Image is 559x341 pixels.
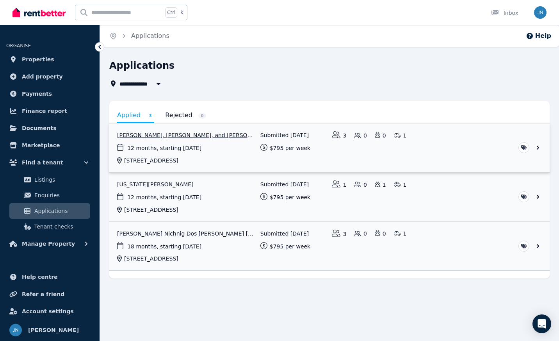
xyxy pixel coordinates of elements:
span: Find a tenant [22,158,63,167]
a: Marketplace [6,137,93,153]
span: Listings [34,175,87,184]
span: Properties [22,55,54,64]
button: Help [526,31,551,41]
img: Jason Nissen [9,324,22,336]
h1: Applications [109,59,174,72]
a: Add property [6,69,93,84]
div: Open Intercom Messenger [532,314,551,333]
a: Account settings [6,304,93,319]
span: Account settings [22,307,74,316]
span: ORGANISE [6,43,31,48]
img: Jason Nissen [534,6,547,19]
span: Add property [22,72,63,81]
a: Applications [9,203,90,219]
a: Enquiries [9,187,90,203]
img: RentBetter [12,7,66,18]
span: Tenant checks [34,222,87,231]
a: View application: Georgia Usher [109,173,550,221]
a: Tenant checks [9,219,90,234]
span: Help centre [22,272,58,282]
a: View application: Carlos Islas, Silvia Martin Rodriguez, and Marco Valeriani [109,123,550,172]
a: Applications [131,32,169,39]
button: Manage Property [6,236,93,252]
a: Help centre [6,269,93,285]
span: k [180,9,183,16]
a: Refer a friend [6,286,93,302]
a: Rejected [165,109,206,122]
span: Applications [34,206,87,216]
span: Marketplace [22,141,60,150]
span: Payments [22,89,52,98]
a: View application: Rafael Nichnig Dos Santos, Akanksha Akanksha, and Leiluce Guedes [109,222,550,271]
span: 3 [146,113,154,119]
span: Manage Property [22,239,75,248]
span: Ctrl [165,7,177,18]
button: Find a tenant [6,155,93,170]
a: Listings [9,172,90,187]
a: Payments [6,86,93,102]
div: Inbox [491,9,518,17]
a: Applied [117,109,154,123]
a: Finance report [6,103,93,119]
span: 0 [198,113,206,119]
span: Documents [22,123,57,133]
a: Documents [6,120,93,136]
span: [PERSON_NAME] [28,325,79,335]
span: Enquiries [34,191,87,200]
span: Refer a friend [22,289,64,299]
span: Finance report [22,106,67,116]
nav: Breadcrumb [100,25,179,47]
a: Properties [6,52,93,67]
